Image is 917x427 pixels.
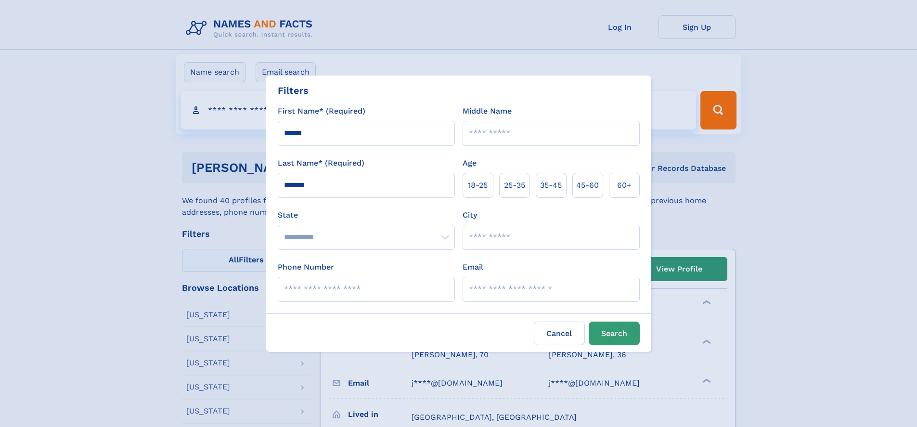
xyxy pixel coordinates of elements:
[278,157,364,169] label: Last Name* (Required)
[589,322,640,345] button: Search
[278,105,365,117] label: First Name* (Required)
[278,83,309,98] div: Filters
[504,180,525,191] span: 25‑35
[463,209,477,221] label: City
[468,180,488,191] span: 18‑25
[278,261,334,273] label: Phone Number
[576,180,599,191] span: 45‑60
[463,261,483,273] label: Email
[540,180,562,191] span: 35‑45
[278,209,455,221] label: State
[463,157,477,169] label: Age
[463,105,512,117] label: Middle Name
[534,322,585,345] label: Cancel
[617,180,632,191] span: 60+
